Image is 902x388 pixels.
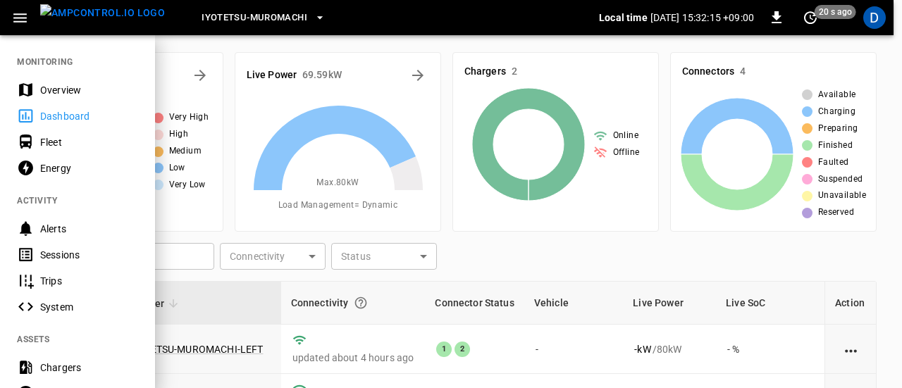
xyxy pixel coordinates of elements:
[202,10,307,26] span: Iyotetsu-Muromachi
[599,11,648,25] p: Local time
[40,4,165,22] img: ampcontrol.io logo
[863,6,886,29] div: profile-icon
[40,83,138,97] div: Overview
[40,274,138,288] div: Trips
[40,161,138,175] div: Energy
[650,11,754,25] p: [DATE] 15:32:15 +09:00
[40,135,138,149] div: Fleet
[40,109,138,123] div: Dashboard
[815,5,856,19] span: 20 s ago
[799,6,822,29] button: set refresh interval
[40,248,138,262] div: Sessions
[40,300,138,314] div: System
[40,222,138,236] div: Alerts
[40,361,138,375] div: Chargers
